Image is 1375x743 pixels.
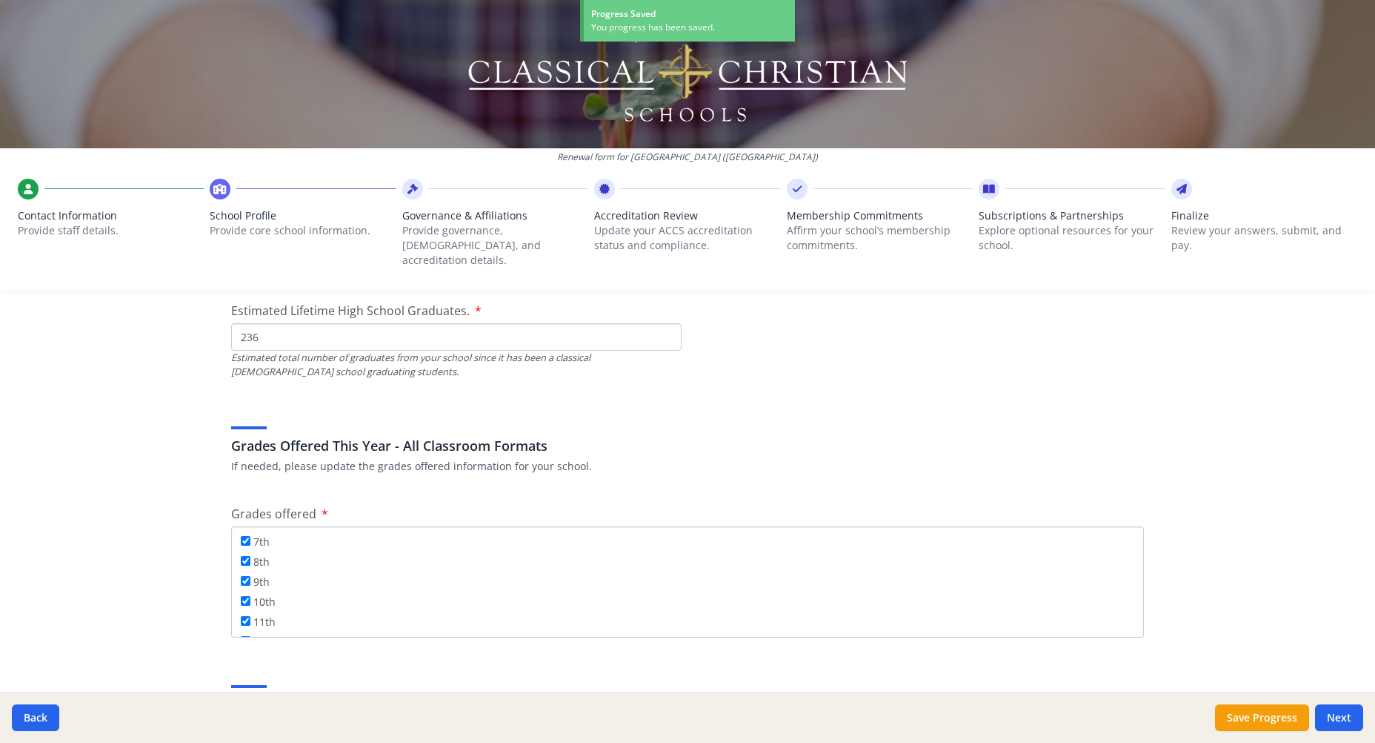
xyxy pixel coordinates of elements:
p: Affirm your school’s membership commitments. [787,223,973,253]
p: Review your answers, submit, and pay. [1171,223,1357,253]
span: Contact Information [18,208,204,223]
label: 10th [241,593,276,610]
button: Next [1315,704,1363,731]
span: Accreditation Review [594,208,780,223]
label: 9th [241,573,270,590]
input: 11th [241,616,250,626]
div: Progress Saved [591,7,788,21]
input: 9th [241,576,250,586]
span: Membership Commitments [787,208,973,223]
span: Finalize [1171,208,1357,223]
span: Governance & Affiliations [402,208,588,223]
span: Estimated Lifetime High School Graduates. [231,303,470,319]
input: 12th [241,636,250,646]
img: Logo [466,22,910,126]
button: Back [12,704,59,731]
label: 7th [241,533,270,549]
p: Provide governance, [DEMOGRAPHIC_DATA], and accreditation details. [402,223,588,268]
button: Save Progress [1215,704,1309,731]
label: 12th [241,633,276,650]
div: Estimated total number of graduates from your school since it has been a classical [DEMOGRAPHIC_D... [231,351,682,379]
span: Subscriptions & Partnerships [979,208,1165,223]
label: 8th [241,553,270,569]
p: Provide staff details. [18,223,204,238]
span: School Profile [210,208,396,223]
div: You progress has been saved. [591,21,788,34]
p: If needed, please update the grades offered information for your school. [231,459,1144,474]
span: Grades offered [231,506,316,522]
label: 11th [241,613,276,630]
p: Update your ACCS accreditation status and compliance. [594,223,780,253]
p: Explore optional resources for your school. [979,223,1165,253]
input: 8th [241,556,250,566]
input: 10th [241,596,250,606]
p: Provide core school information. [210,223,396,238]
input: 7th [241,536,250,546]
h3: Grades Offered This Year - All Classroom Formats [231,435,1144,456]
